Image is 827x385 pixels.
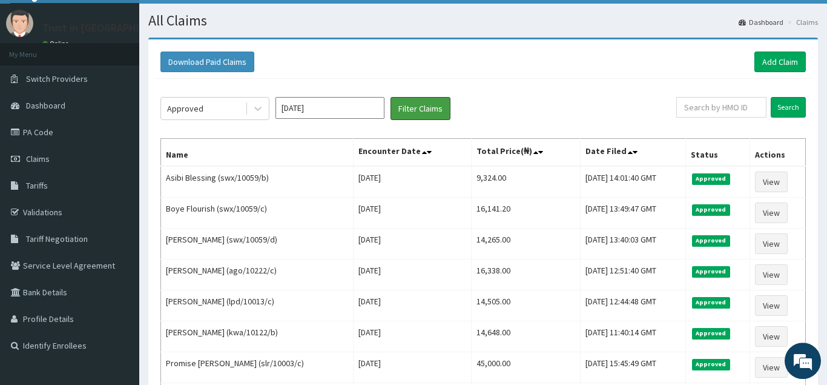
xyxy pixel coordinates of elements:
span: Approved [692,297,730,308]
td: 14,265.00 [471,229,580,259]
a: View [755,264,788,285]
span: Tariff Negotiation [26,233,88,244]
td: [DATE] 14:01:40 GMT [581,166,686,198]
th: Date Filed [581,139,686,167]
a: View [755,326,788,347]
td: 14,648.00 [471,321,580,352]
input: Search by HMO ID [676,97,766,118]
img: User Image [6,10,33,37]
button: Filter Claims [390,97,450,120]
td: [PERSON_NAME] (swx/10059/d) [161,229,354,259]
td: [DATE] [353,198,471,229]
a: Add Claim [754,52,806,72]
a: View [755,172,788,192]
span: Approved [692,204,730,215]
th: Encounter Date [353,139,471,167]
td: Promise [PERSON_NAME] (slr/10003/c) [161,352,354,383]
span: Approved [692,235,730,246]
th: Actions [750,139,805,167]
h1: All Claims [148,13,818,28]
td: 9,324.00 [471,166,580,198]
p: Trust in [GEOGRAPHIC_DATA] [42,22,180,33]
td: [DATE] 13:40:03 GMT [581,229,686,259]
span: Approved [692,328,730,339]
td: 14,505.00 [471,290,580,321]
a: Dashboard [739,17,783,27]
th: Total Price(₦) [471,139,580,167]
span: We're online! [70,115,167,238]
td: [DATE] [353,259,471,290]
td: Boye Flourish (swx/10059/c) [161,198,354,229]
td: [DATE] [353,352,471,383]
span: Approved [692,266,730,277]
button: Download Paid Claims [160,52,254,72]
td: [PERSON_NAME] (lpd/10013/c) [161,290,354,321]
span: Claims [26,153,50,164]
span: Approved [692,173,730,184]
a: Online [42,39,71,48]
span: Approved [692,359,730,370]
td: [PERSON_NAME] (ago/10222/c) [161,259,354,290]
td: Asibi Blessing (swx/10059/b) [161,166,354,198]
td: [DATE] 11:40:14 GMT [581,321,686,352]
span: Tariffs [26,180,48,191]
div: Chat with us now [63,68,203,84]
td: [DATE] [353,166,471,198]
td: [DATE] [353,321,471,352]
td: [DATE] [353,229,471,259]
td: [PERSON_NAME] (kwa/10122/b) [161,321,354,352]
td: 16,141.20 [471,198,580,229]
li: Claims [785,17,818,27]
a: View [755,295,788,316]
td: [DATE] 12:44:48 GMT [581,290,686,321]
span: Dashboard [26,100,65,111]
input: Search [771,97,806,118]
textarea: Type your message and hit 'Enter' [6,256,231,299]
a: View [755,203,788,223]
th: Name [161,139,354,167]
td: [DATE] 12:51:40 GMT [581,259,686,290]
td: [DATE] 15:45:49 GMT [581,352,686,383]
div: Minimize live chat window [199,6,228,35]
td: 45,000.00 [471,352,580,383]
div: Approved [167,102,203,115]
input: Select Month and Year [275,97,384,119]
td: 16,338.00 [471,259,580,290]
td: [DATE] 13:49:47 GMT [581,198,686,229]
td: [DATE] [353,290,471,321]
th: Status [685,139,750,167]
span: Switch Providers [26,73,88,84]
img: d_794563401_company_1708531726252_794563401 [22,61,49,91]
a: View [755,357,788,378]
a: View [755,233,788,254]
